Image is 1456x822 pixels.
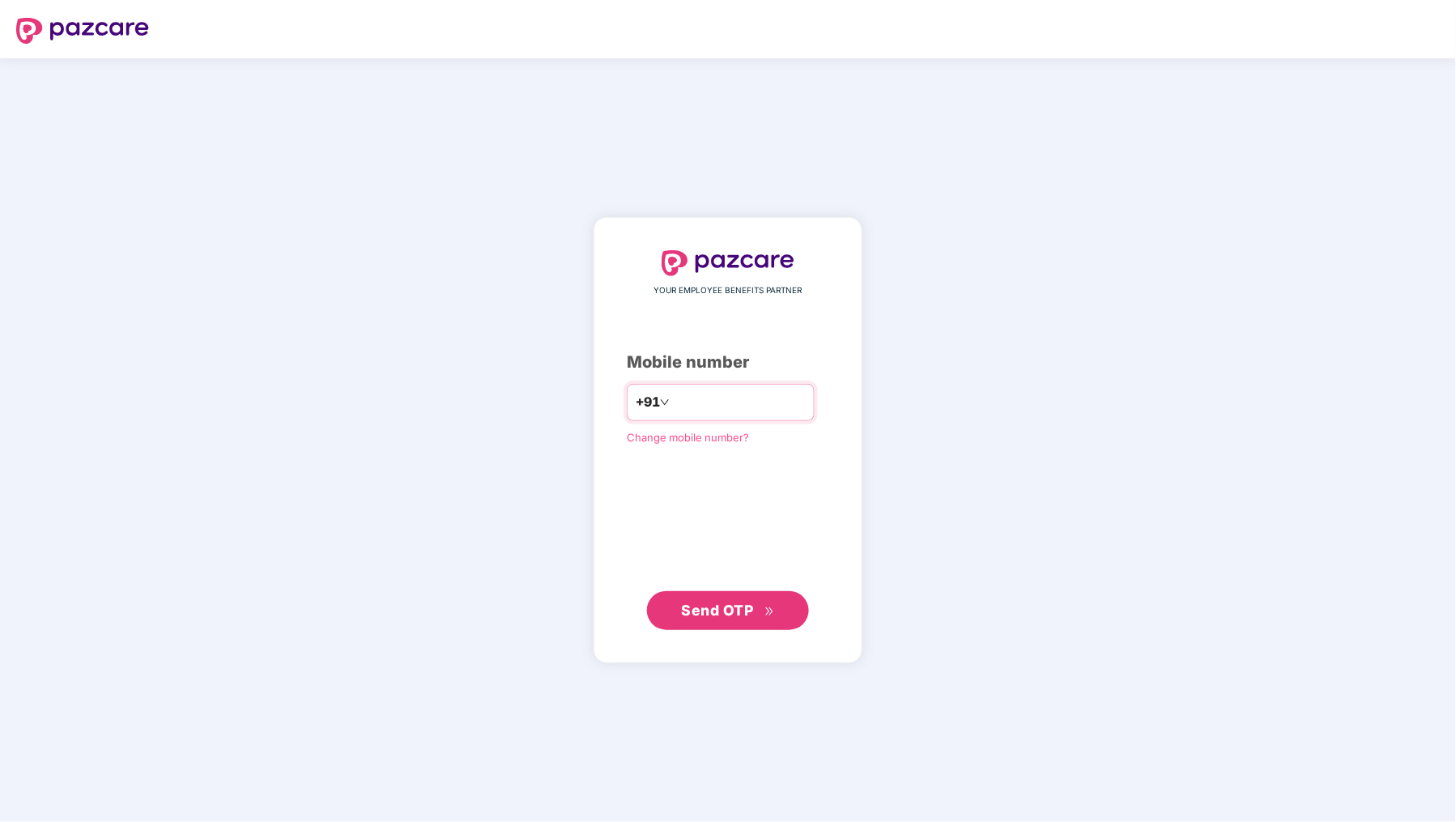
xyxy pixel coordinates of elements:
button: Send OTPdouble-right [647,591,809,630]
img: logo [662,250,794,276]
span: YOUR EMPLOYEE BENEFITS PARTNER [654,284,803,297]
span: double-right [764,607,775,617]
span: down [660,398,670,407]
span: Send OTP [682,602,754,619]
a: Change mobile number? [627,431,749,444]
div: Mobile number [627,350,829,375]
span: +91 [636,392,660,412]
img: logo [16,18,149,44]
